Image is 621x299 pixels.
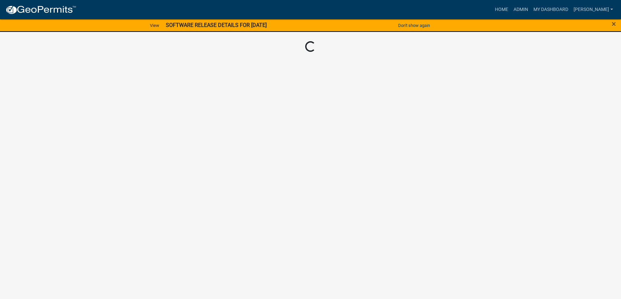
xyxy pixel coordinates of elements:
[492,3,511,16] a: Home
[395,20,433,31] button: Don't show again
[166,22,267,28] strong: SOFTWARE RELEASE DETAILS FOR [DATE]
[612,19,616,29] span: ×
[612,20,616,28] button: Close
[571,3,616,16] a: [PERSON_NAME]
[147,20,162,31] a: View
[511,3,531,16] a: Admin
[531,3,571,16] a: My Dashboard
